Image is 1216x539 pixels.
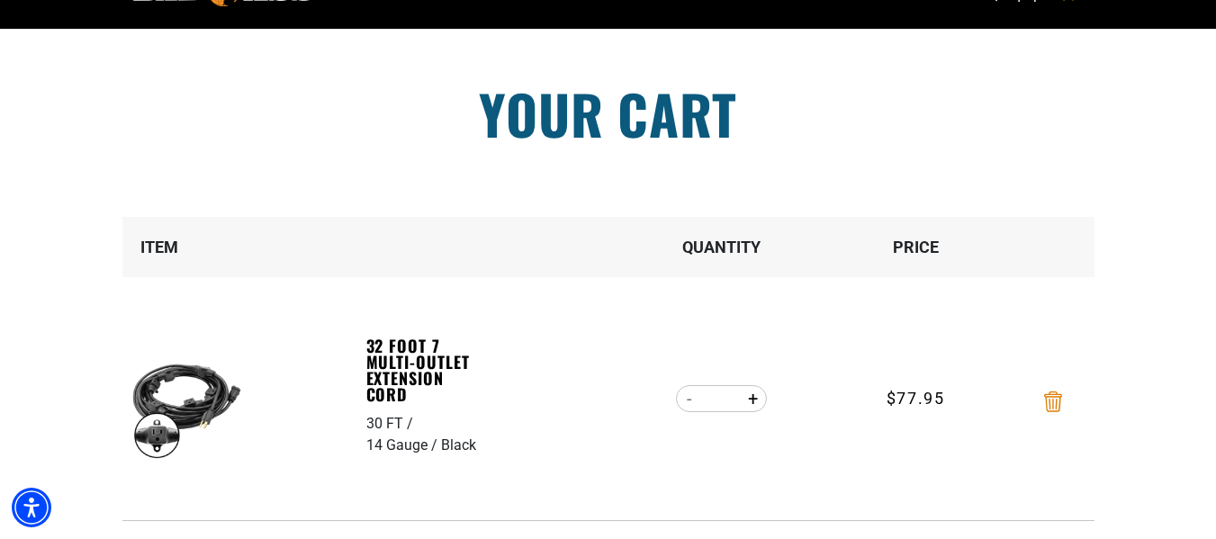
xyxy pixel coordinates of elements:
[109,86,1108,140] h1: Your cart
[1044,395,1062,408] a: Remove 32 Foot 7 Multi-Outlet Extension Cord - 30 FT / 14 Gauge / Black
[704,383,739,414] input: Quantity for 32 Foot 7 Multi-Outlet Extension Cord
[130,349,243,463] img: black
[366,435,441,456] div: 14 Gauge
[366,413,417,435] div: 30 FT
[441,435,476,456] div: Black
[887,386,945,410] span: $77.95
[12,488,51,527] div: Accessibility Menu
[818,217,1013,277] th: Price
[624,217,818,277] th: Quantity
[366,337,491,402] a: 32 Foot 7 Multi-Outlet Extension Cord
[122,217,365,277] th: Item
